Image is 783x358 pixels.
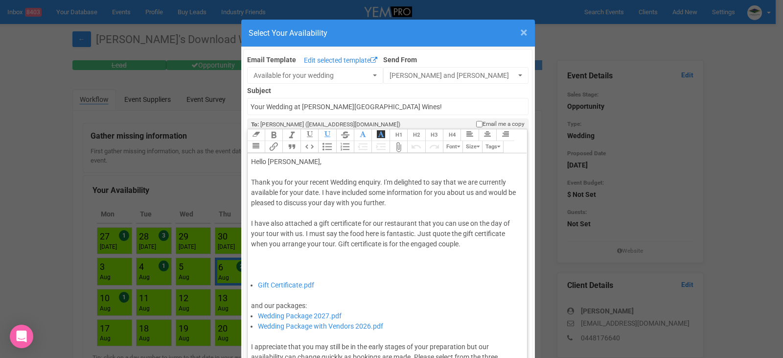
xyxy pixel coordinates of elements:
[407,129,425,141] button: Heading 2
[431,132,438,138] span: H3
[520,24,528,41] span: ×
[482,141,503,153] button: Tags
[483,120,525,128] span: Email me a copy
[479,129,496,141] button: Align Center
[395,132,402,138] span: H1
[354,129,371,141] button: Font Colour
[260,121,400,128] span: [PERSON_NAME] ([EMAIL_ADDRESS][DOMAIN_NAME])
[301,55,380,67] a: Edit selected template
[462,141,482,153] button: Size
[258,281,314,289] a: Gift Certificate.pdf
[282,129,300,141] button: Italic
[258,322,383,330] a: Wedding Package with Vendors 2026.pdf
[383,53,529,65] label: Send From
[390,129,407,141] button: Heading 1
[247,55,296,65] label: Email Template
[300,141,318,153] button: Code
[354,141,371,153] button: Decrease Level
[496,129,514,141] button: Align Right
[253,71,370,80] span: Available for your wedding
[461,129,478,141] button: Align Left
[249,27,528,39] h4: Select Your Availability
[251,290,521,311] div: and our packages:
[425,141,443,153] button: Redo
[251,121,259,128] strong: To:
[282,141,300,153] button: Quote
[371,129,389,141] button: Font Background
[336,141,354,153] button: Numbers
[449,132,456,138] span: H4
[247,129,265,141] button: Clear Formatting at cursor
[265,129,282,141] button: Bold
[251,177,521,280] div: Thank you for your recent Wedding enquiry. I'm delighted to say that we are currently available f...
[318,129,336,141] button: Underline Colour
[390,71,516,80] span: [PERSON_NAME] and [PERSON_NAME]
[371,141,389,153] button: Increase Level
[413,132,420,138] span: H2
[258,312,342,320] a: Wedding Package 2027.pdf
[336,129,354,141] button: Strikethrough
[425,129,443,141] button: Heading 3
[407,141,425,153] button: Undo
[443,141,462,153] button: Font
[390,141,407,153] button: Attach Files
[247,84,529,95] label: Subject
[443,129,461,141] button: Heading 4
[247,141,265,153] button: Align Justified
[251,157,521,167] div: Hello [PERSON_NAME],
[10,325,33,348] div: Open Intercom Messenger
[265,141,282,153] button: Link
[318,141,336,153] button: Bullets
[300,129,318,141] button: Underline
